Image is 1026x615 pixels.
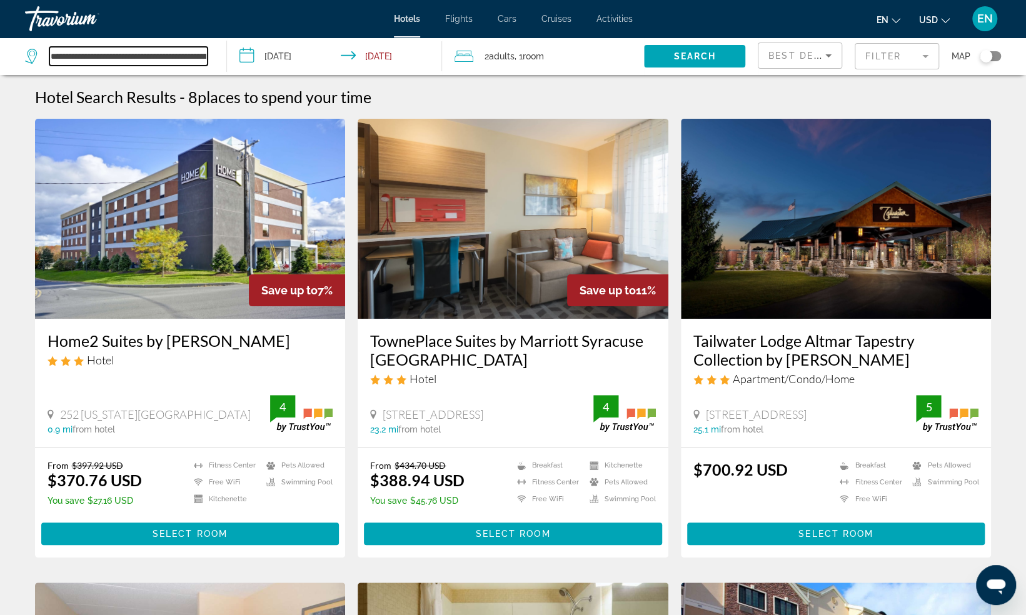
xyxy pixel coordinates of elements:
[733,372,855,386] span: Apartment/Condo/Home
[370,331,656,369] a: TownePlace Suites by Marriott Syracuse [GEOGRAPHIC_DATA]
[60,407,251,421] span: 252 [US_STATE][GEOGRAPHIC_DATA]
[687,526,985,539] a: Select Room
[906,460,978,471] li: Pets Allowed
[188,494,260,504] li: Kitchenette
[833,460,906,471] li: Breakfast
[593,399,618,414] div: 4
[567,274,668,306] div: 11%
[952,47,970,65] span: Map
[48,424,73,434] span: 0.9 mi
[511,477,583,487] li: Fitness Center
[919,11,950,29] button: Change currency
[580,284,636,297] span: Save up to
[198,87,371,106] span: places to spend your time
[541,14,571,24] a: Cruises
[188,460,260,471] li: Fitness Center
[188,87,371,106] h2: 8
[370,471,465,489] ins: $388.94 USD
[442,37,644,75] button: Travelers: 2 adults, 0 children
[227,37,441,75] button: Check-in date: Sep 12, 2025 Check-out date: Sep 14, 2025
[693,331,979,369] a: Tailwater Lodge Altmar Tapestry Collection by [PERSON_NAME]
[583,494,656,504] li: Swimming Pool
[370,372,656,386] div: 3 star Hotel
[970,51,1001,62] button: Toggle map
[249,274,345,306] div: 7%
[498,14,516,24] a: Cars
[485,47,515,65] span: 2
[977,12,993,25] span: EN
[398,424,441,434] span: from hotel
[768,51,833,61] span: Best Deals
[358,119,668,319] img: Hotel image
[35,87,176,106] h1: Hotel Search Results
[35,119,346,319] img: Hotel image
[72,460,123,471] del: $397.92 USD
[593,395,656,432] img: trustyou-badge.svg
[768,48,832,63] mat-select: Sort by
[48,460,69,471] span: From
[681,119,992,319] img: Hotel image
[370,496,465,506] p: $45.76 USD
[370,496,407,506] span: You save
[583,460,656,471] li: Kitchenette
[475,529,550,539] span: Select Room
[511,460,583,471] li: Breakfast
[877,11,900,29] button: Change language
[906,477,978,487] li: Swimming Pool
[855,42,939,70] button: Filter
[706,407,807,421] span: [STREET_ADDRESS]
[394,14,420,24] a: Hotels
[48,331,333,350] a: Home2 Suites by [PERSON_NAME]
[48,353,333,367] div: 3 star Hotel
[87,353,114,367] span: Hotel
[25,2,150,35] a: Travorium
[515,47,544,65] span: , 1
[370,460,391,471] span: From
[73,424,115,434] span: from hotel
[383,407,483,421] span: [STREET_ADDRESS]
[270,395,333,432] img: trustyou-badge.svg
[48,496,84,506] span: You save
[270,399,295,414] div: 4
[48,496,142,506] p: $27.16 USD
[261,284,318,297] span: Save up to
[523,51,544,61] span: Room
[693,372,979,386] div: 3 star Apartment
[687,522,985,545] button: Select Room
[798,529,873,539] span: Select Room
[877,15,888,25] span: en
[41,526,339,539] a: Select Room
[364,526,662,539] a: Select Room
[445,14,473,24] a: Flights
[511,494,583,504] li: Free WiFi
[153,529,228,539] span: Select Room
[370,424,398,434] span: 23.2 mi
[916,399,941,414] div: 5
[833,477,906,487] li: Fitness Center
[583,477,656,487] li: Pets Allowed
[693,460,788,479] ins: $700.92 USD
[260,460,333,471] li: Pets Allowed
[916,395,978,432] img: trustyou-badge.svg
[833,494,906,504] li: Free WiFi
[41,522,339,545] button: Select Room
[721,424,763,434] span: from hotel
[188,477,260,487] li: Free WiFi
[693,424,721,434] span: 25.1 mi
[364,522,662,545] button: Select Room
[596,14,633,24] a: Activities
[410,372,436,386] span: Hotel
[968,6,1001,32] button: User Menu
[489,51,515,61] span: Adults
[673,51,716,61] span: Search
